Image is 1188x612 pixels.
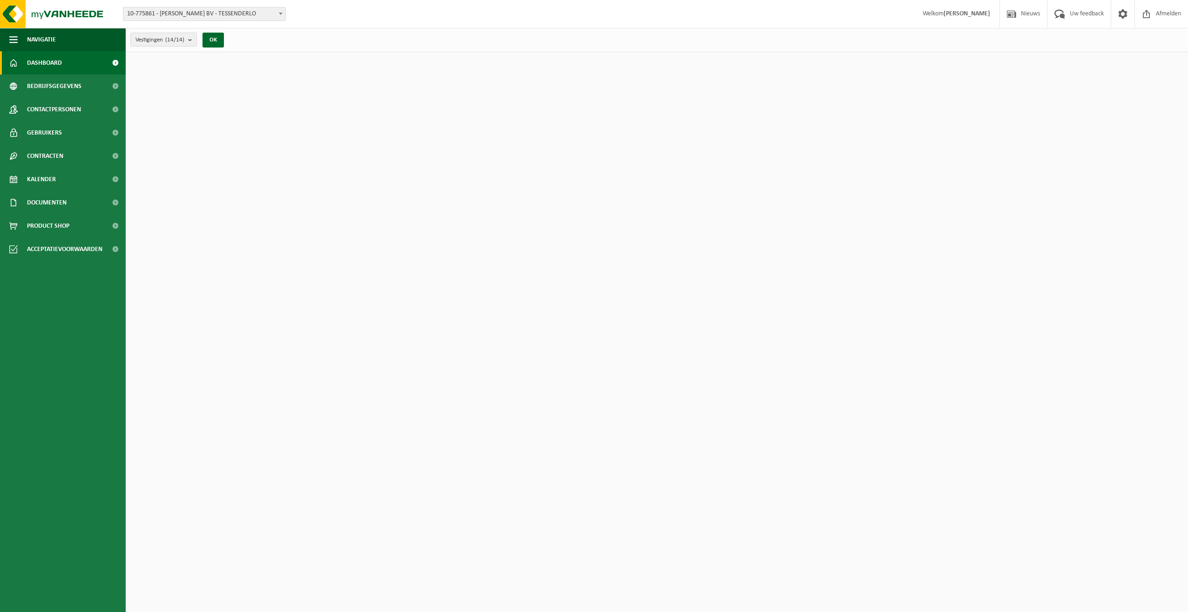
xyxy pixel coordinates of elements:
span: 10-775861 - YVES MAES BV - TESSENDERLO [123,7,285,20]
span: 10-775861 - YVES MAES BV - TESSENDERLO [123,7,286,21]
span: Kalender [27,168,56,191]
span: Navigatie [27,28,56,51]
span: Contactpersonen [27,98,81,121]
span: Bedrijfsgegevens [27,75,81,98]
span: Acceptatievoorwaarden [27,238,102,261]
span: Gebruikers [27,121,62,144]
span: Dashboard [27,51,62,75]
button: OK [202,33,224,48]
span: Documenten [27,191,67,214]
button: Vestigingen(14/14) [130,33,197,47]
span: Product Shop [27,214,69,238]
count: (14/14) [165,37,184,43]
span: Contracten [27,144,63,168]
strong: [PERSON_NAME] [944,10,990,17]
span: Vestigingen [135,33,184,47]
